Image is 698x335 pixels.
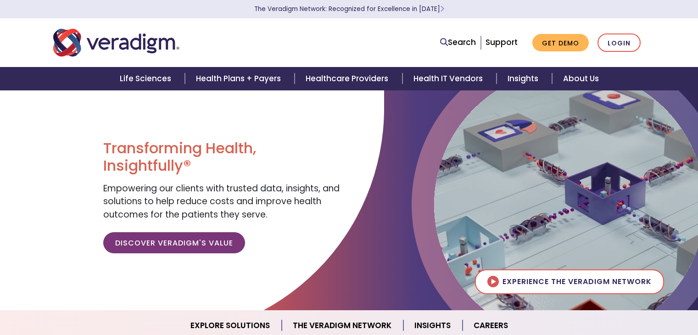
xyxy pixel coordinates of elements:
[552,67,610,90] a: About Us
[597,33,641,52] a: Login
[103,232,245,253] a: Discover Veradigm's Value
[402,67,497,90] a: Health IT Vendors
[532,34,589,52] a: Get Demo
[440,36,476,49] a: Search
[254,5,444,13] a: The Veradigm Network: Recognized for Excellence in [DATE]Learn More
[295,67,402,90] a: Healthcare Providers
[109,67,185,90] a: Life Sciences
[497,67,552,90] a: Insights
[53,28,179,58] img: Veradigm logo
[486,37,518,48] a: Support
[185,67,295,90] a: Health Plans + Payers
[103,140,342,175] h1: Transforming Health, Insightfully®
[440,5,444,13] span: Learn More
[103,182,340,221] span: Empowering our clients with trusted data, insights, and solutions to help reduce costs and improv...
